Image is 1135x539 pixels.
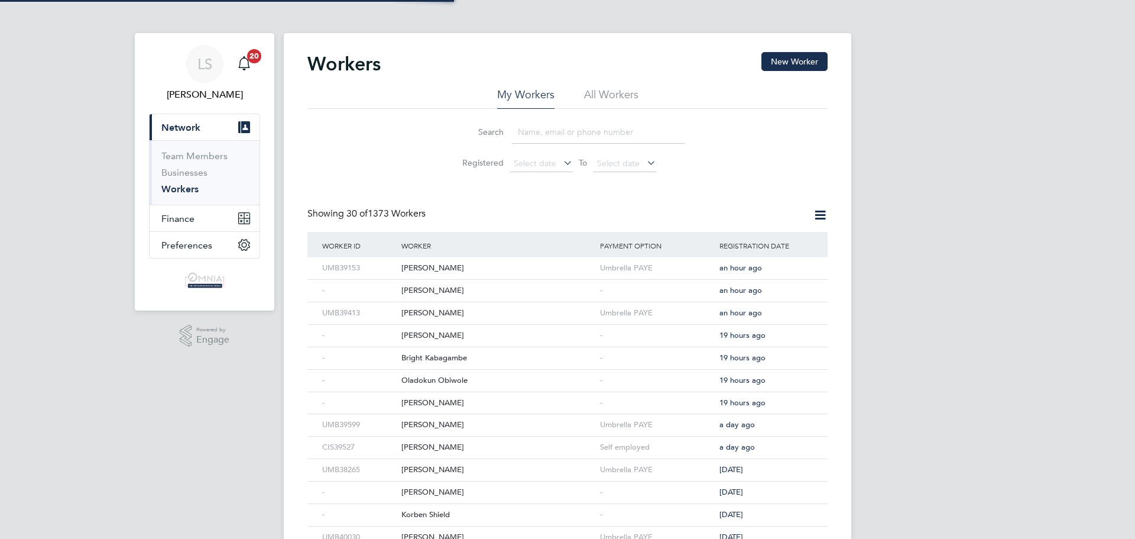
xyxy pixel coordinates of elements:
label: Search [450,127,504,137]
div: UMB39153 [319,257,398,279]
a: UMB38265[PERSON_NAME]Umbrella PAYE[DATE] [319,459,816,469]
span: Preferences [161,240,212,251]
a: UMB40030[PERSON_NAME]Umbrella PAYE[DATE] [319,526,816,536]
div: - [597,482,716,504]
div: Worker ID [319,232,398,259]
span: an hour ago [719,263,762,273]
nav: Main navigation [135,33,274,311]
span: 30 of [346,208,368,220]
span: Network [161,122,200,133]
a: -Korben Shield-[DATE] [319,504,816,514]
div: - [319,325,398,347]
span: Lauren Southern [149,88,260,102]
div: [PERSON_NAME] [398,280,597,302]
span: an hour ago [719,285,762,295]
div: - [319,370,398,392]
a: UMB39153[PERSON_NAME]Umbrella PAYEan hour ago [319,257,816,267]
button: Preferences [150,232,260,258]
div: - [597,325,716,347]
div: Self employed [597,437,716,459]
span: 19 hours ago [719,375,766,385]
div: Korben Shield [398,504,597,526]
span: Powered by [196,325,229,335]
div: Umbrella PAYE [597,302,716,324]
a: UMB39599[PERSON_NAME]Umbrella PAYEa day ago [319,414,816,424]
div: - [597,347,716,369]
div: [PERSON_NAME] [398,482,597,504]
a: -[PERSON_NAME]-19 hours ago [319,324,816,334]
h2: Workers [307,52,381,76]
div: - [597,370,716,392]
span: Finance [161,213,194,224]
div: Payment Option [597,232,716,259]
button: New Worker [761,52,828,71]
div: [PERSON_NAME] [398,257,597,279]
a: UMB39413[PERSON_NAME]Umbrella PAYEan hour ago [319,302,816,312]
span: a day ago [719,442,755,452]
span: an hour ago [719,308,762,318]
button: Network [150,114,260,140]
div: UMB39413 [319,302,398,324]
span: 19 hours ago [719,330,766,340]
a: -[PERSON_NAME]-an hour ago [319,279,816,289]
span: Select date [514,158,556,169]
a: Team Members [161,150,228,162]
a: CIS39527[PERSON_NAME]Self employeda day ago [319,436,816,446]
a: LS[PERSON_NAME] [149,45,260,102]
div: [PERSON_NAME] [398,302,597,324]
div: Registration Date [716,232,816,259]
div: [PERSON_NAME] [398,325,597,347]
div: - [597,504,716,526]
a: -[PERSON_NAME]-19 hours ago [319,392,816,402]
div: - [597,392,716,414]
label: Registered [450,157,504,168]
span: 1373 Workers [346,208,426,220]
button: Finance [150,205,260,231]
span: 20 [247,49,261,63]
div: - [319,392,398,414]
li: My Workers [497,88,554,109]
a: Powered byEngage [180,325,230,347]
div: Oladokun Obiwole [398,370,597,392]
div: [PERSON_NAME] [398,414,597,436]
div: [PERSON_NAME] [398,392,597,414]
input: Name, email or phone number [512,121,685,144]
div: - [319,347,398,369]
img: omniaoutsourcing-logo-retina.png [181,270,228,289]
div: - [319,280,398,302]
a: -Bright Kabagambe-19 hours ago [319,347,816,357]
span: [DATE] [719,487,743,497]
div: [PERSON_NAME] [398,459,597,481]
li: All Workers [584,88,638,109]
span: 19 hours ago [719,398,766,408]
span: [DATE] [719,509,743,519]
div: - [319,482,398,504]
span: [DATE] [719,464,743,475]
a: Businesses [161,167,207,178]
div: CIS39527 [319,437,398,459]
div: UMB39599 [319,414,398,436]
div: Umbrella PAYE [597,414,716,436]
div: Umbrella PAYE [597,459,716,481]
div: Showing [307,208,428,220]
span: Select date [597,158,640,169]
a: -[PERSON_NAME]-[DATE] [319,481,816,491]
span: Engage [196,335,229,345]
span: LS [197,56,212,72]
a: 20 [232,45,256,83]
div: - [597,280,716,302]
span: a day ago [719,419,755,430]
div: - [319,504,398,526]
a: Workers [161,183,199,195]
a: Go to home page [149,270,260,289]
div: UMB38265 [319,459,398,481]
div: [PERSON_NAME] [398,437,597,459]
span: To [575,155,591,170]
div: Umbrella PAYE [597,257,716,279]
div: Worker [398,232,597,259]
span: 19 hours ago [719,353,766,363]
a: -Oladokun Obiwole-19 hours ago [319,369,816,379]
div: Bright Kabagambe [398,347,597,369]
div: Network [150,140,260,205]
